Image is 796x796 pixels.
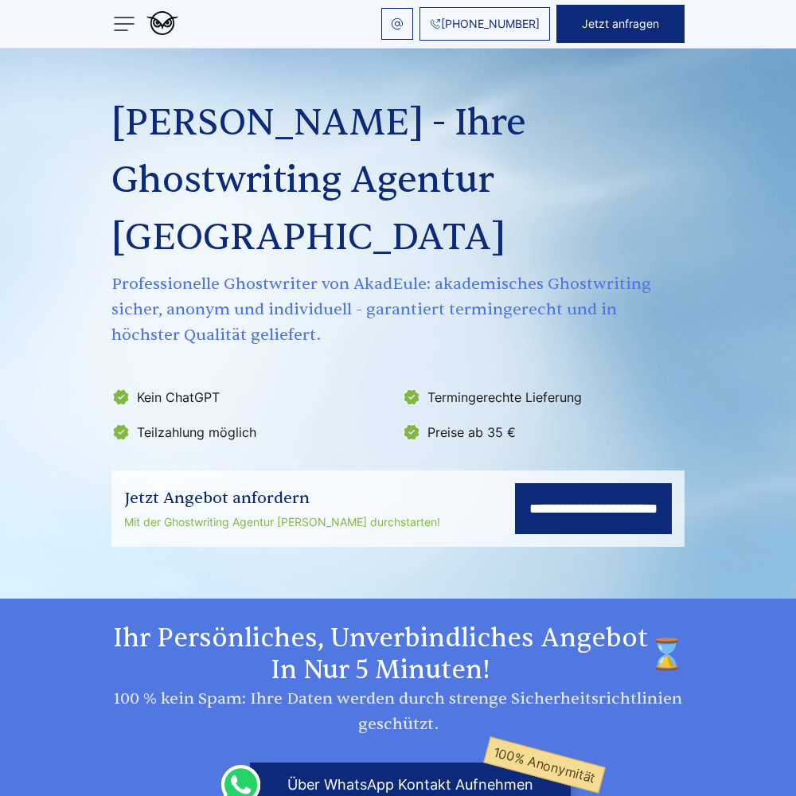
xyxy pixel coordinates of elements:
[111,419,392,445] li: Teilzahlung möglich
[111,95,685,267] h1: [PERSON_NAME] - Ihre Ghostwriting Agentur [GEOGRAPHIC_DATA]
[556,5,685,43] button: Jetzt anfragen
[483,736,606,794] span: 100% Anonymität
[111,622,685,686] h2: Ihr persönliches, unverbindliches Angebot in nur 5 Minuten!
[146,11,178,35] img: logo
[111,686,685,737] div: 100 % kein Spam: Ihre Daten werden durch strenge Sicherheitsrichtlinien geschützt.
[391,18,404,30] img: email
[650,622,685,686] img: time
[402,384,683,410] li: Termingerechte Lieferung
[430,18,441,29] img: Phone
[124,486,440,511] div: Jetzt Angebot anfordern
[124,513,440,532] div: Mit der Ghostwriting Agentur [PERSON_NAME] durchstarten!
[111,11,137,37] img: menu
[441,18,540,30] span: [PHONE_NUMBER]
[111,384,392,410] li: Kein ChatGPT
[402,419,683,445] li: Preise ab 35 €
[111,271,685,348] span: Professionelle Ghostwriter von AkadEule: akademisches Ghostwriting sicher, anonym und individuell...
[419,7,550,41] a: [PHONE_NUMBER]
